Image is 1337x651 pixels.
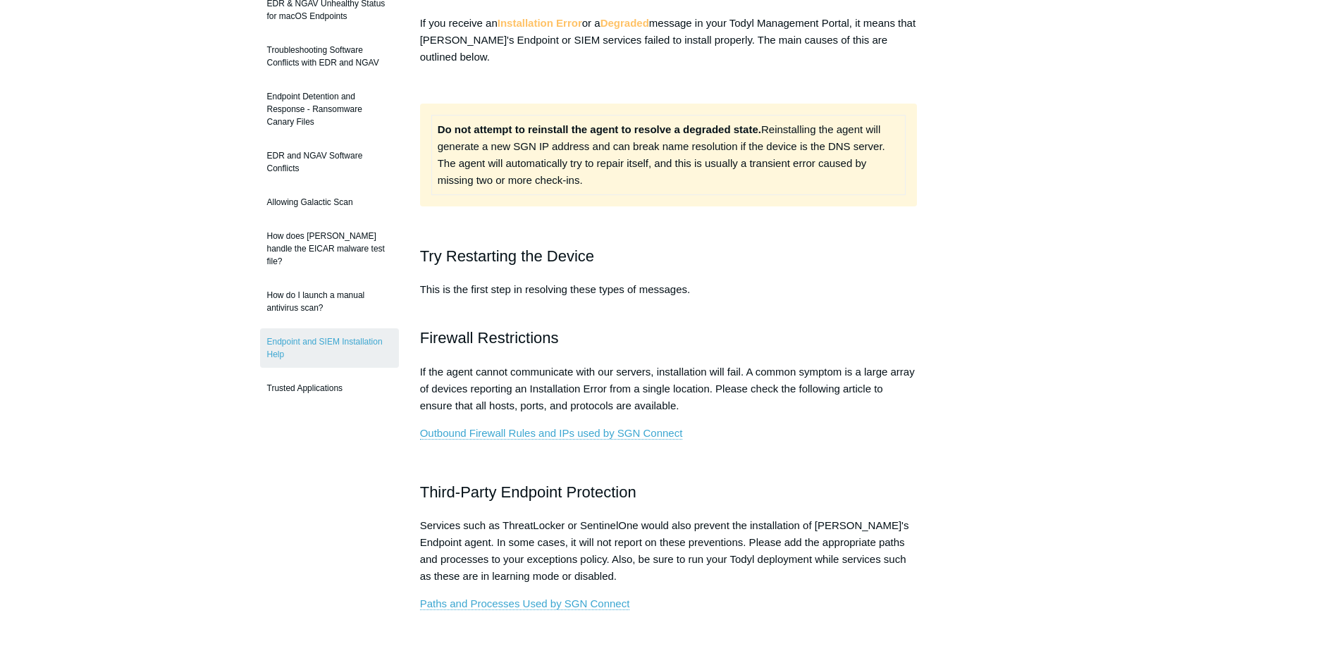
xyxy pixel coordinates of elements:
h2: Try Restarting the Device [420,244,918,268]
a: Outbound Firewall Rules and IPs used by SGN Connect [420,427,683,440]
a: EDR and NGAV Software Conflicts [260,142,399,182]
p: Services such as ThreatLocker or SentinelOne would also prevent the installation of [PERSON_NAME]... [420,517,918,585]
p: If you receive an or a message in your Todyl Management Portal, it means that [PERSON_NAME]'s End... [420,15,918,66]
strong: Installation Error [498,17,582,29]
a: Allowing Galactic Scan [260,189,399,216]
a: How does [PERSON_NAME] handle the EICAR malware test file? [260,223,399,275]
strong: Do not attempt to reinstall the agent to resolve a degraded state. [438,123,761,135]
a: Trusted Applications [260,375,399,402]
p: If the agent cannot communicate with our servers, installation will fail. A common symptom is a l... [420,364,918,414]
p: This is the first step in resolving these types of messages. [420,281,918,315]
a: Endpoint Detention and Response - Ransomware Canary Files [260,83,399,135]
a: How do I launch a manual antivirus scan? [260,282,399,321]
h2: Third-Party Endpoint Protection [420,480,918,504]
a: Troubleshooting Software Conflicts with EDR and NGAV [260,37,399,76]
td: Reinstalling the agent will generate a new SGN IP address and can break name resolution if the de... [431,115,906,194]
strong: Degraded [600,17,649,29]
a: Paths and Processes Used by SGN Connect [420,597,630,610]
h2: Firewall Restrictions [420,325,918,350]
a: Endpoint and SIEM Installation Help [260,328,399,368]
